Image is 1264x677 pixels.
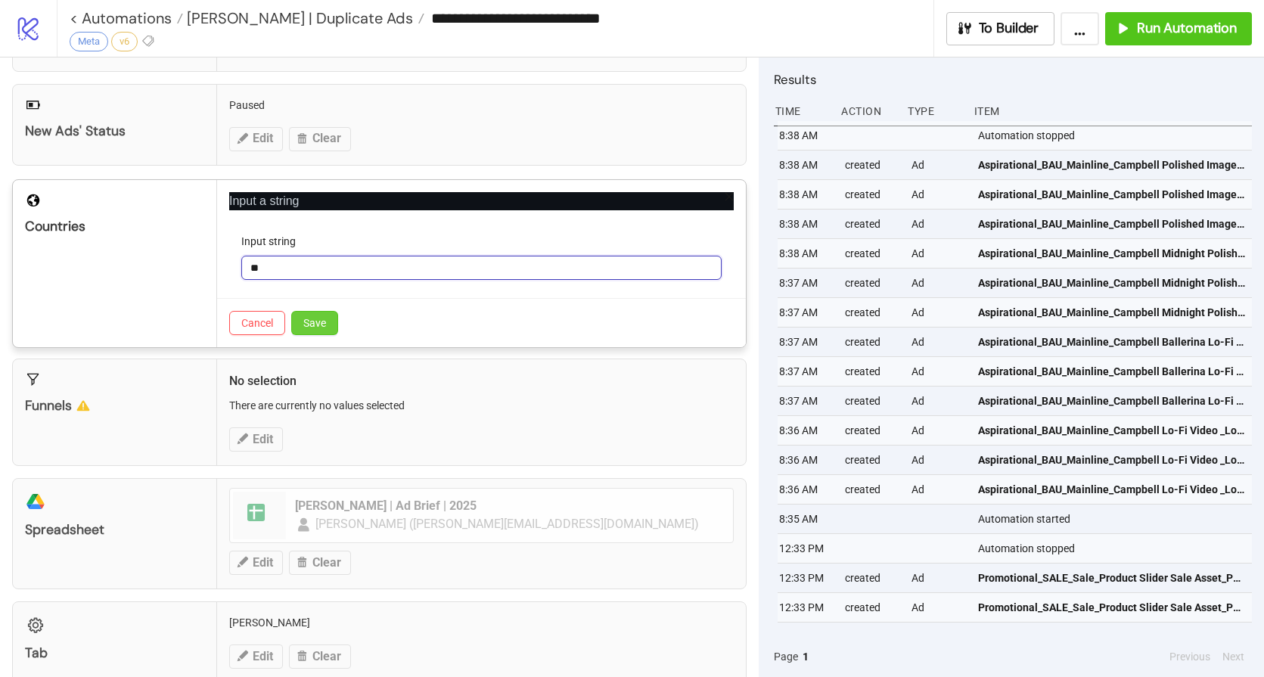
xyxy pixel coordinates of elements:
div: Ad [910,269,966,297]
div: Ad [910,475,966,504]
div: created [843,475,899,504]
div: 8:37 AM [778,298,834,327]
div: Action [840,97,896,126]
div: 8:38 AM [778,121,834,150]
div: Ad [910,328,966,356]
a: Promotional_SALE_Sale_Product Slider Sale Asset_Polished_Video_20250925_UK [978,564,1245,592]
div: Ad [910,210,966,238]
a: Aspirational_BAU_Mainline_Campbell Ballerina Lo-Fi Video _LoFi_Video_20250930_AU [978,357,1245,386]
span: close [724,191,734,202]
div: created [843,151,899,179]
a: Aspirational_BAU_Mainline_Campbell Lo-Fi Video _LoFi_Video_20250930_AU [978,475,1245,504]
div: Ad [910,151,966,179]
a: Aspirational_BAU_Mainline_Campbell Lo-Fi Video _LoFi_Video_20250930_AU [978,416,1245,445]
a: Aspirational_BAU_Mainline_Campbell Polished Image_Polished_Image_20250930_AU [978,180,1245,209]
span: Aspirational_BAU_Mainline_Campbell Ballerina Lo-Fi Video _LoFi_Video_20250930_AU [978,393,1245,409]
div: 8:38 AM [778,239,834,268]
button: 1 [798,648,813,665]
div: created [843,416,899,445]
div: Meta [70,32,108,51]
span: Aspirational_BAU_Mainline_Campbell Lo-Fi Video _LoFi_Video_20250930_AU [978,422,1245,439]
span: Promotional_SALE_Sale_Product Slider Sale Asset_Polished_Video_20250925_UK [978,570,1245,586]
span: [PERSON_NAME] | Duplicate Ads [183,8,413,28]
div: Automation stopped [977,534,1256,563]
div: 8:36 AM [778,416,834,445]
h2: Results [774,70,1252,89]
div: created [843,564,899,592]
div: created [843,446,899,474]
div: 8:37 AM [778,387,834,415]
a: Aspirational_BAU_Mainline_Campbell Ballerina Lo-Fi Video _LoFi_Video_20250930_AU [978,387,1245,415]
span: To Builder [979,20,1039,37]
div: created [843,210,899,238]
span: Aspirational_BAU_Mainline_Campbell Polished Image_Polished_Image_20250930_AU [978,186,1245,203]
span: Aspirational_BAU_Mainline_Campbell Lo-Fi Video _LoFi_Video_20250930_AU [978,452,1245,468]
div: Item [973,97,1252,126]
button: Run Automation [1105,12,1252,45]
div: 12:33 PM [778,564,834,592]
div: Type [906,97,962,126]
div: Time [774,97,830,126]
span: Aspirational_BAU_Mainline_Campbell Ballerina Lo-Fi Video _LoFi_Video_20250930_AU [978,334,1245,350]
div: Ad [910,593,966,622]
a: Aspirational_BAU_Mainline_Campbell Midnight Polished Image_Polished_Image_20250930_AU [978,298,1245,327]
div: created [843,298,899,327]
button: Previous [1165,648,1215,665]
div: 8:37 AM [778,357,834,386]
button: Save [291,311,338,335]
div: Ad [910,180,966,209]
a: Promotional_SALE_Sale_Product Slider Sale Asset_Polished_Video_20250925_UK [978,593,1245,622]
span: Page [774,648,798,665]
button: ... [1061,12,1099,45]
input: Input string [241,256,722,280]
div: created [843,357,899,386]
div: created [843,328,899,356]
div: 8:38 AM [778,210,834,238]
a: Aspirational_BAU_Mainline_Campbell Midnight Polished Image_Polished_Image_20250930_AU [978,269,1245,297]
div: 12:33 PM [778,593,834,622]
div: Ad [910,564,966,592]
div: Ad [910,239,966,268]
span: Run Automation [1137,20,1237,37]
div: created [843,387,899,415]
a: [PERSON_NAME] | Duplicate Ads [183,11,424,26]
span: Aspirational_BAU_Mainline_Campbell Ballerina Lo-Fi Video _LoFi_Video_20250930_AU [978,363,1245,380]
div: 12:33 PM [778,534,834,563]
button: Next [1218,648,1249,665]
div: 8:37 AM [778,269,834,297]
div: 8:37 AM [778,328,834,356]
div: Countries [25,218,204,235]
span: Aspirational_BAU_Mainline_Campbell Lo-Fi Video _LoFi_Video_20250930_AU [978,481,1245,498]
div: Ad [910,357,966,386]
span: Cancel [241,317,273,329]
div: Automation started [977,505,1256,533]
div: 8:35 AM [778,505,834,533]
div: 8:38 AM [778,151,834,179]
button: Cancel [229,311,285,335]
div: created [843,239,899,268]
div: 8:38 AM [778,180,834,209]
div: Ad [910,416,966,445]
div: created [843,180,899,209]
div: Ad [910,298,966,327]
div: created [843,269,899,297]
button: To Builder [946,12,1055,45]
a: < Automations [70,11,183,26]
span: Aspirational_BAU_Mainline_Campbell Polished Image_Polished_Image_20250930_AU [978,157,1245,173]
span: Promotional_SALE_Sale_Product Slider Sale Asset_Polished_Video_20250925_UK [978,599,1245,616]
a: Aspirational_BAU_Mainline_Campbell Polished Image_Polished_Image_20250930_AU [978,151,1245,179]
div: v6 [111,32,138,51]
a: Aspirational_BAU_Mainline_Campbell Polished Image_Polished_Image_20250930_AU [978,210,1245,238]
label: Input string [241,233,306,250]
a: Aspirational_BAU_Mainline_Campbell Midnight Polished Image_Polished_Image_20250930_AU [978,239,1245,268]
div: Ad [910,387,966,415]
p: Input a string [229,192,734,210]
span: Aspirational_BAU_Mainline_Campbell Midnight Polished Image_Polished_Image_20250930_AU [978,245,1245,262]
div: 8:36 AM [778,446,834,474]
div: created [843,593,899,622]
span: Save [303,317,326,329]
span: Aspirational_BAU_Mainline_Campbell Polished Image_Polished_Image_20250930_AU [978,216,1245,232]
div: Ad [910,446,966,474]
a: Aspirational_BAU_Mainline_Campbell Lo-Fi Video _LoFi_Video_20250930_AU [978,446,1245,474]
span: Aspirational_BAU_Mainline_Campbell Midnight Polished Image_Polished_Image_20250930_AU [978,304,1245,321]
